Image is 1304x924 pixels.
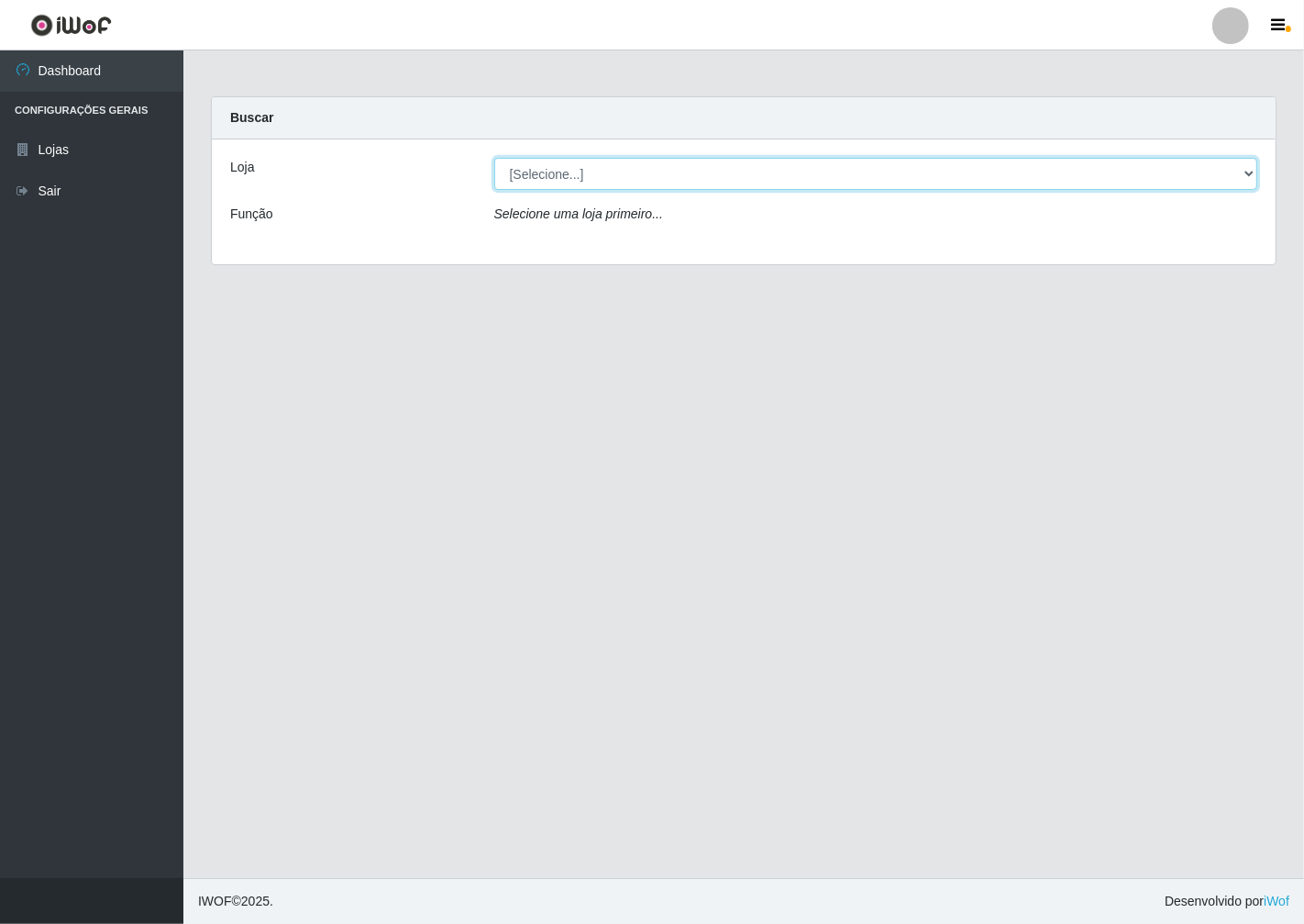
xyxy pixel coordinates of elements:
i: Selecione uma loja primeiro... [494,206,663,221]
span: © 2025 . [198,892,273,911]
strong: Buscar [230,110,273,125]
span: Desenvolvido por [1165,892,1289,911]
label: Função [230,205,273,224]
a: iWof [1264,894,1289,908]
img: CoreUI Logo [30,14,112,37]
span: IWOF [198,894,232,908]
label: Loja [230,158,254,177]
